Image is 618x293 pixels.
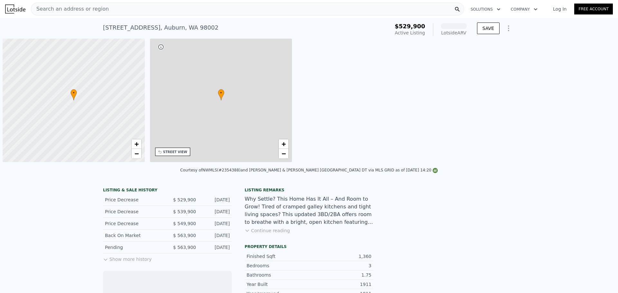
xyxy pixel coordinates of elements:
div: Bathrooms [247,272,309,278]
a: Zoom in [132,139,141,149]
span: − [134,150,138,158]
span: Active Listing [395,30,425,35]
div: [DATE] [201,197,230,203]
div: Finished Sqft [247,253,309,260]
div: [DATE] [201,232,230,239]
span: $ 563,900 [173,233,196,238]
a: Zoom in [279,139,288,149]
div: • [70,89,77,100]
span: Search an address or region [31,5,109,13]
div: 1911 [309,281,371,288]
div: Why Settle? This Home Has It All – And Room to Grow! Tired of cramped galley kitchens and tight l... [245,195,373,226]
div: Courtesy of NWMLS (#2354388) and [PERSON_NAME] & [PERSON_NAME] [GEOGRAPHIC_DATA] DT via MLS GRID ... [180,168,438,172]
div: Price Decrease [105,220,162,227]
div: • [218,89,224,100]
button: Show more history [103,253,152,262]
div: Bedrooms [247,262,309,269]
button: Company [506,4,543,15]
span: • [218,90,224,96]
span: − [282,150,286,158]
div: Price Decrease [105,208,162,215]
div: LISTING & SALE HISTORY [103,188,232,194]
span: • [70,90,77,96]
span: $ 529,900 [173,197,196,202]
button: Show Options [502,22,515,35]
div: 3 [309,262,371,269]
button: Continue reading [245,227,290,234]
a: Free Account [574,4,613,14]
div: Price Decrease [105,197,162,203]
div: [STREET_ADDRESS] , Auburn , WA 98002 [103,23,219,32]
button: SAVE [477,23,500,34]
div: 1,360 [309,253,371,260]
a: Zoom out [132,149,141,159]
div: Property details [245,244,373,249]
div: STREET VIEW [163,150,187,154]
div: [DATE] [201,208,230,215]
div: [DATE] [201,244,230,251]
div: Pending [105,244,162,251]
div: Back On Market [105,232,162,239]
div: Lotside ARV [441,30,467,36]
a: Log In [545,6,574,12]
span: + [134,140,138,148]
span: $ 539,900 [173,209,196,214]
img: NWMLS Logo [433,168,438,173]
span: + [282,140,286,148]
div: Listing remarks [245,188,373,193]
span: $529,900 [395,23,425,30]
button: Solutions [465,4,506,15]
span: $ 563,900 [173,245,196,250]
div: 1.75 [309,272,371,278]
img: Lotside [5,5,25,14]
div: [DATE] [201,220,230,227]
div: Year Built [247,281,309,288]
a: Zoom out [279,149,288,159]
span: $ 549,900 [173,221,196,226]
